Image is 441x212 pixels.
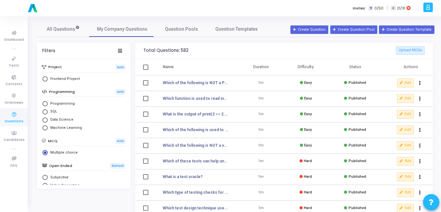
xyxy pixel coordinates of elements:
span: Candidates [4,137,24,143]
div: Filters [42,48,55,53]
span: Auto [115,65,125,70]
button: Edit [397,188,414,197]
button: Create Question Template [379,25,434,34]
td: 1m [238,91,283,107]
a: Which of the following is used to represent a stri... [163,127,228,133]
button: Upload MCQs [396,46,425,55]
mat-radio-group: Select Library [42,149,125,158]
a: What is the output of print(2 == 2.0)? [163,111,228,117]
label: Invites: [353,6,366,11]
span: Published [349,128,366,132]
span: Published [349,159,366,163]
button: Create Question [290,25,328,34]
div: Total Questions: 582 [143,48,188,53]
span: Published [349,143,366,147]
span: Subjective [48,175,69,180]
td: 1m [238,154,283,169]
span: 21/31 [397,6,405,11]
button: Edit [397,79,414,87]
button: Edit [397,157,414,165]
td: 1m [238,185,283,201]
a: Which of these tests can help uncover concurrency issues? [163,158,228,164]
td: 1m [238,138,283,154]
span: Published [349,81,366,85]
span: Data Science [48,117,73,123]
h6: Open Ended [49,164,72,168]
button: Edit [397,126,414,134]
a: Which function is used to read input from a user? [163,96,228,101]
span: Programming [48,101,75,107]
span: Video Recording [48,183,80,189]
button: Actions [416,188,425,197]
div: Hard [300,174,312,180]
span: Question Templates [215,26,258,33]
button: Actions [416,94,425,103]
button: Actions [416,110,425,119]
h6: Programming [49,90,75,94]
mat-radio-group: Select Library [42,100,125,133]
div: Easy [300,80,312,86]
button: Create Question Pool [330,25,377,34]
div: Hard [300,205,312,211]
span: My Company Questions [97,26,147,33]
a: Which of the following is NOT a valid logical oper... [163,143,228,148]
img: logo [26,2,39,15]
span: 0/50 [374,6,384,11]
button: Actions [416,79,425,88]
button: Actions [416,126,425,135]
a: Which test design technique uses decision rules to determine outputs? [163,205,228,211]
div: Easy [300,96,312,101]
td: 1m [238,122,283,138]
mat-radio-group: Select Library [42,76,125,84]
button: Edit [397,173,414,181]
button: Edit [397,94,414,103]
span: | [387,5,388,11]
td: 1m [238,107,283,122]
td: 1m [238,169,283,185]
div: Hard [300,190,312,195]
a: Which type of testing checks for unexpected user behavior? [163,189,228,195]
span: Manual [110,163,125,169]
a: What is a test oracle? [163,174,203,180]
div: Easy [300,112,312,117]
a: Which of the following is NOT a Python data type? [163,80,228,86]
button: Actions [416,157,425,166]
span: SQL [48,109,57,114]
th: Duration [238,59,283,75]
span: Tests [9,63,19,68]
span: Published [349,112,366,116]
th: Difficulty [283,59,328,75]
span: Frontend Project [48,76,80,82]
button: Edit [397,141,414,150]
span: Contests [6,82,22,87]
th: Actions [382,59,433,75]
span: Auto [115,138,125,144]
span: Question Pools [165,26,198,33]
span: Multiple choice [48,150,78,156]
span: Published [349,174,366,179]
h6: MCQ [48,139,57,143]
td: 1m [238,75,283,91]
span: T [368,6,373,11]
span: Questions [5,119,23,124]
span: I [391,6,395,11]
span: Dashboard [4,37,24,43]
span: Auto [115,89,125,95]
span: Published [349,206,366,210]
span: FAQ [10,163,17,169]
button: Actions [416,141,425,150]
span: Published [349,96,366,100]
div: Hard [300,159,312,164]
th: Status [328,59,382,75]
span: Machine Learning [48,125,82,131]
div: Easy [300,143,312,148]
th: Name [155,59,238,75]
h6: Project [48,65,62,69]
button: Edit [397,110,414,118]
span: All Questions [47,26,80,33]
span: Published [349,190,366,194]
span: Interviews [5,100,23,106]
div: Easy [300,127,312,133]
button: Actions [416,173,425,182]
